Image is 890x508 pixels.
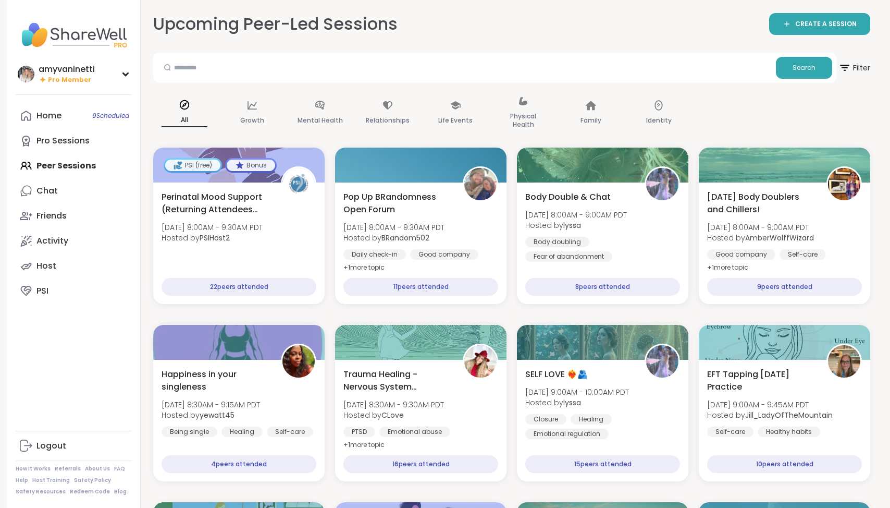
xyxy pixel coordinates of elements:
[525,220,627,231] span: Hosted by
[32,477,70,484] a: Host Training
[838,55,870,80] span: Filter
[162,427,217,437] div: Being single
[16,128,132,153] a: Pro Sessions
[36,285,48,297] div: PSI
[580,114,601,127] p: Family
[36,185,58,197] div: Chat
[410,249,478,260] div: Good company
[343,455,498,473] div: 16 peers attended
[343,278,498,296] div: 11 peers attended
[200,233,230,243] b: PSIHost2
[153,13,398,36] h2: Upcoming Peer-Led Sessions
[36,235,68,247] div: Activity
[525,414,566,425] div: Closure
[464,345,497,378] img: CLove
[793,63,815,72] span: Search
[571,414,612,425] div: Healing
[381,410,404,420] b: CLove
[525,387,629,397] span: [DATE] 9:00AM - 10:00AM PDT
[769,13,870,35] a: CREATE A SESSION
[525,278,680,296] div: 8 peers attended
[828,345,860,378] img: Jill_LadyOfTheMountain
[70,488,110,495] a: Redeem Code
[114,488,127,495] a: Blog
[240,114,264,127] p: Growth
[707,191,815,216] span: [DATE] Body Doublers and Chillers!
[563,220,581,231] b: lyssa
[525,429,609,439] div: Emotional regulation
[36,260,56,272] div: Host
[16,103,132,128] a: Home9Scheduled
[525,237,589,247] div: Body doubling
[16,279,132,304] a: PSI
[282,168,315,200] img: PSIHost2
[165,160,220,171] div: PSI (free)
[162,114,207,127] p: All
[74,477,111,484] a: Safety Policy
[525,251,612,262] div: Fear of abandonment
[227,160,275,171] div: Bonus
[563,397,581,408] b: lyssa
[379,427,450,437] div: Emotional abuse
[828,168,860,200] img: AmberWolffWizard
[16,17,132,53] img: ShareWell Nav Logo
[343,222,444,233] span: [DATE] 8:00AM - 9:30AM PDT
[36,440,66,452] div: Logout
[525,210,627,220] span: [DATE] 8:00AM - 9:00AM PDT
[500,110,546,131] p: Physical Health
[343,410,444,420] span: Hosted by
[162,400,260,410] span: [DATE] 8:30AM - 9:15AM PDT
[162,410,260,420] span: Hosted by
[745,410,833,420] b: Jill_LadyOfTheMountain
[162,368,269,393] span: Happiness in your singleness
[18,66,34,82] img: amyvaninetti
[16,228,132,253] a: Activity
[39,64,95,75] div: amyvaninetti
[16,477,28,484] a: Help
[200,410,234,420] b: yewatt45
[525,397,629,408] span: Hosted by
[707,368,815,393] span: EFT Tapping [DATE] Practice
[36,135,90,147] div: Pro Sessions
[343,400,444,410] span: [DATE] 8:30AM - 9:30AM PDT
[707,455,862,473] div: 10 peers attended
[48,76,91,84] span: Pro Member
[16,203,132,228] a: Friends
[162,191,269,216] span: Perinatal Mood Support (Returning Attendees Only)
[343,233,444,243] span: Hosted by
[298,114,343,127] p: Mental Health
[745,233,814,243] b: AmberWolffWizard
[16,465,51,473] a: How It Works
[707,249,775,260] div: Good company
[646,345,678,378] img: lyssa
[707,427,753,437] div: Self-care
[92,112,129,120] span: 9 Scheduled
[525,368,588,381] span: SELF LOVE ❤️‍🔥🫂
[343,368,451,393] span: Trauma Healing - Nervous System Regulation
[707,222,814,233] span: [DATE] 8:00AM - 9:00AM PDT
[646,114,672,127] p: Identity
[525,455,680,473] div: 15 peers attended
[381,233,429,243] b: BRandom502
[525,191,611,203] span: Body Double & Chat
[707,400,833,410] span: [DATE] 9:00AM - 9:45AM PDT
[795,20,857,29] span: CREATE A SESSION
[776,57,832,79] button: Search
[438,114,473,127] p: Life Events
[221,427,263,437] div: Healing
[85,465,110,473] a: About Us
[707,278,862,296] div: 9 peers attended
[366,114,410,127] p: Relationships
[16,488,66,495] a: Safety Resources
[646,168,678,200] img: lyssa
[343,249,406,260] div: Daily check-in
[838,53,870,83] button: Filter
[16,433,132,458] a: Logout
[55,465,81,473] a: Referrals
[707,233,814,243] span: Hosted by
[282,345,315,378] img: yewatt45
[162,222,263,233] span: [DATE] 8:00AM - 9:30AM PDT
[162,233,263,243] span: Hosted by
[267,427,313,437] div: Self-care
[36,110,61,122] div: Home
